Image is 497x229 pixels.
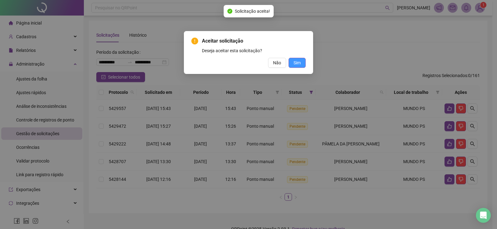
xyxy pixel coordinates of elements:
span: Solicitação aceita! [235,8,270,15]
span: Sim [294,59,301,66]
span: check-circle [227,9,232,14]
button: Sim [289,58,306,68]
div: Deseja aceitar esta solicitação? [202,47,306,54]
button: Não [268,58,286,68]
span: Aceitar solicitação [202,37,306,45]
span: Não [273,59,281,66]
span: exclamation-circle [191,38,198,44]
div: Open Intercom Messenger [476,208,491,223]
